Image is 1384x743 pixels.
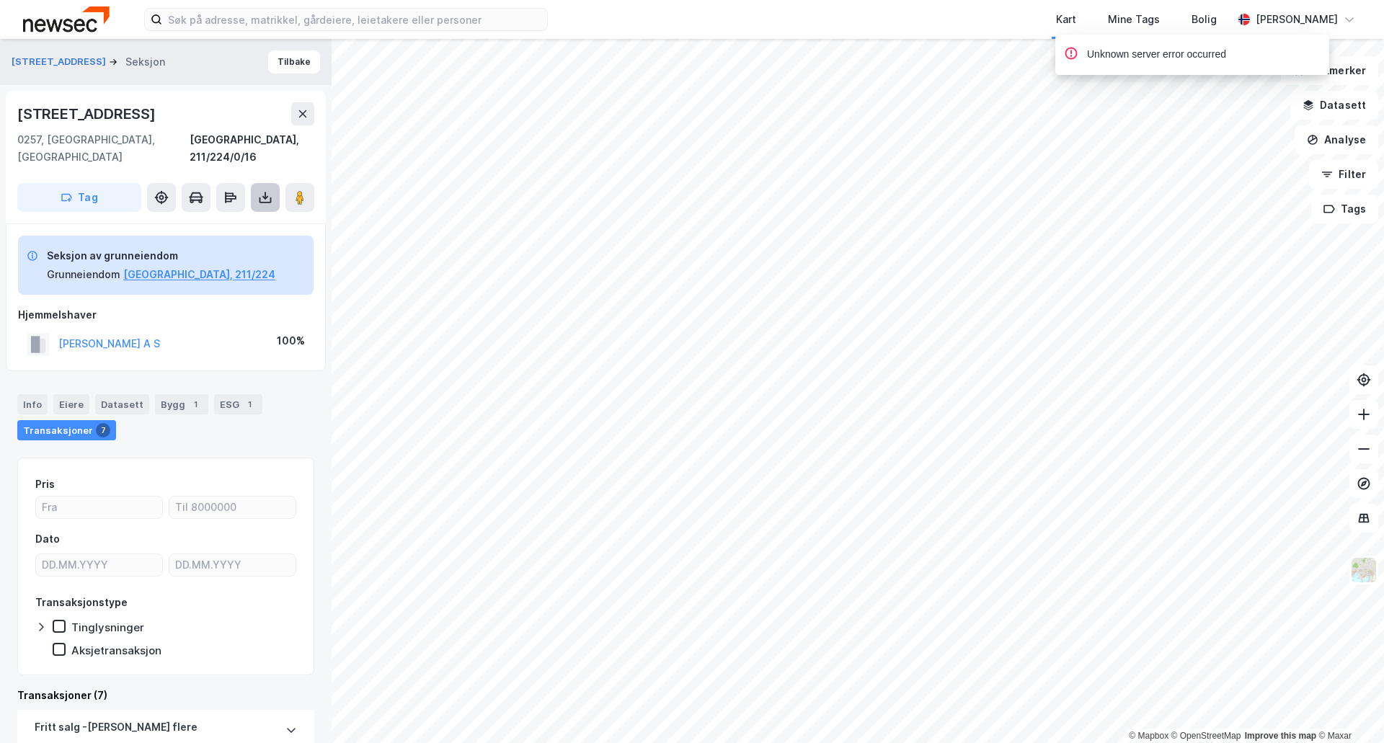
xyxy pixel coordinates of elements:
[1056,11,1076,28] div: Kart
[17,687,314,704] div: Transaksjoner (7)
[17,420,116,440] div: Transaksjoner
[268,50,320,74] button: Tilbake
[1171,731,1241,741] a: OpenStreetMap
[95,394,149,414] div: Datasett
[1087,46,1226,63] div: Unknown server error occurred
[1290,91,1378,120] button: Datasett
[47,266,120,283] div: Grunneiendom
[96,423,110,437] div: 7
[1256,11,1338,28] div: [PERSON_NAME]
[242,397,257,411] div: 1
[17,102,159,125] div: [STREET_ADDRESS]
[1129,731,1168,741] a: Mapbox
[36,554,162,576] input: DD.MM.YYYY
[169,497,296,518] input: Til 8000000
[188,397,203,411] div: 1
[17,394,48,414] div: Info
[53,394,89,414] div: Eiere
[17,131,190,166] div: 0257, [GEOGRAPHIC_DATA], [GEOGRAPHIC_DATA]
[1108,11,1160,28] div: Mine Tags
[169,554,296,576] input: DD.MM.YYYY
[1350,556,1378,584] img: Z
[23,6,110,32] img: newsec-logo.f6e21ccffca1b3a03d2d.png
[36,497,162,518] input: Fra
[1311,195,1378,223] button: Tags
[1312,674,1384,743] iframe: Chat Widget
[1192,11,1217,28] div: Bolig
[71,644,161,657] div: Aksjetransaksjon
[155,394,208,414] div: Bygg
[35,476,55,493] div: Pris
[35,530,60,548] div: Dato
[12,55,109,69] button: [STREET_ADDRESS]
[71,620,144,634] div: Tinglysninger
[190,131,314,166] div: [GEOGRAPHIC_DATA], 211/224/0/16
[35,718,198,742] div: Fritt salg - [PERSON_NAME] flere
[125,53,165,71] div: Seksjon
[123,266,275,283] button: [GEOGRAPHIC_DATA], 211/224
[17,183,141,212] button: Tag
[162,9,547,30] input: Søk på adresse, matrikkel, gårdeiere, leietakere eller personer
[1295,125,1378,154] button: Analyse
[1309,160,1378,189] button: Filter
[47,247,275,264] div: Seksjon av grunneiendom
[277,332,305,350] div: 100%
[214,394,262,414] div: ESG
[18,306,314,324] div: Hjemmelshaver
[1312,674,1384,743] div: Kontrollprogram for chat
[1245,731,1316,741] a: Improve this map
[35,594,128,611] div: Transaksjonstype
